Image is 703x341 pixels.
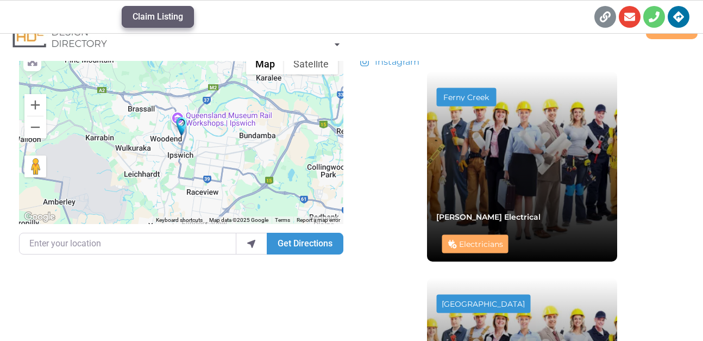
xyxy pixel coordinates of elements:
[372,55,419,69] span: Instagram
[267,233,343,255] button: Get Directions
[236,233,267,255] div: use my location
[246,53,284,75] button: Show street map
[436,212,541,221] a: [PERSON_NAME] Electrical
[156,216,203,224] button: Keyboard shortcuts
[24,94,46,116] button: Zoom in
[22,210,58,224] a: Open this area in Google Maps (opens a new window)
[209,217,268,223] span: Map data ©2025 Google
[22,210,58,224] img: Google
[24,116,46,138] button: Zoom out
[275,217,290,223] a: Terms (opens in new tab)
[442,93,491,101] div: Ferny Creek
[297,217,340,223] a: Report a map error
[24,156,46,177] button: Drag Pegman onto the map to open Street View
[459,239,503,249] a: Electricians
[122,6,194,28] button: Claim Listing
[284,53,338,75] button: Show satellite imagery
[19,233,236,255] input: Enter your location
[176,117,187,136] div: Thermospark Electrical
[442,300,525,307] div: [GEOGRAPHIC_DATA]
